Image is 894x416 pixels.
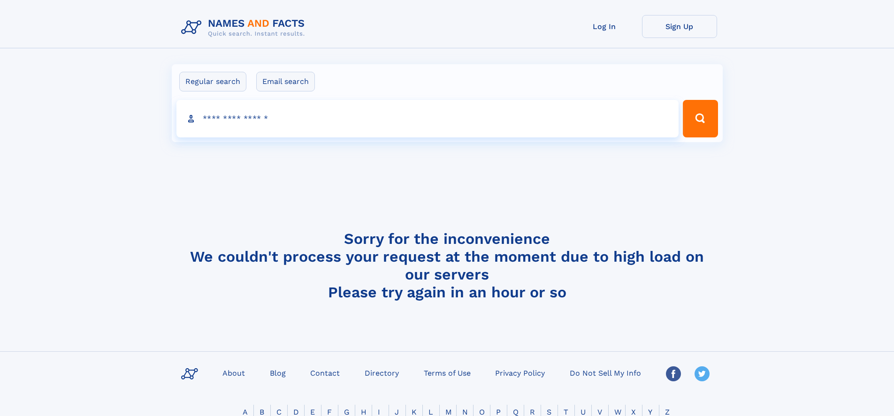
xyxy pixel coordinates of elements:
a: About [219,366,249,379]
a: Do Not Sell My Info [566,366,645,379]
button: Search Button [683,100,718,137]
a: Log In [567,15,642,38]
a: Sign Up [642,15,717,38]
a: Contact [306,366,344,379]
a: Directory [361,366,403,379]
input: search input [176,100,679,137]
img: Twitter [695,366,710,381]
a: Terms of Use [420,366,474,379]
h4: Sorry for the inconvenience We couldn't process your request at the moment due to high load on ou... [177,230,717,301]
a: Blog [266,366,290,379]
label: Email search [256,72,315,91]
img: Logo Names and Facts [177,15,313,40]
img: Facebook [666,366,681,381]
label: Regular search [179,72,246,91]
a: Privacy Policy [491,366,549,379]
